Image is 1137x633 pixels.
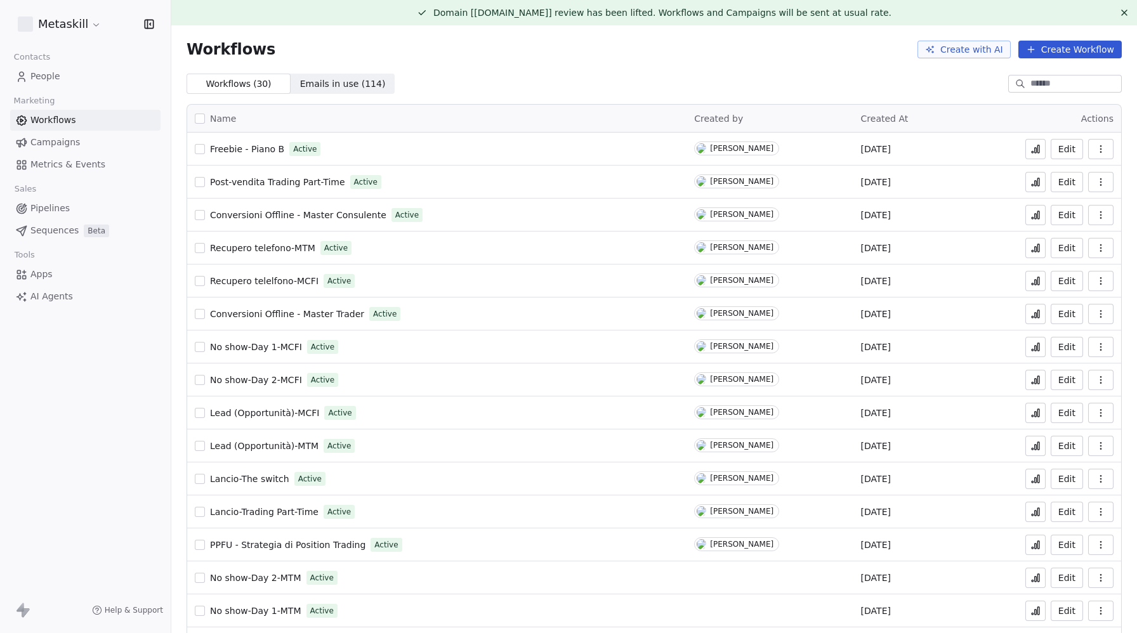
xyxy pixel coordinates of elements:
[10,154,161,175] a: Metrics & Events
[10,198,161,219] a: Pipelines
[210,342,302,352] span: No show-Day 1-MCFI
[210,507,319,517] span: Lancio-Trading Part-Time
[1051,370,1083,390] button: Edit
[710,309,773,318] div: [PERSON_NAME]
[861,242,891,254] span: [DATE]
[10,110,161,131] a: Workflows
[697,209,706,219] img: D
[1051,172,1083,192] button: Edit
[38,16,88,32] span: Metaskill
[710,243,773,252] div: [PERSON_NAME]
[30,136,80,149] span: Campaigns
[210,374,302,386] a: No show-Day 2-MCFI
[1051,469,1083,489] button: Edit
[861,275,891,287] span: [DATE]
[8,91,60,110] span: Marketing
[30,290,73,303] span: AI Agents
[1051,502,1083,522] a: Edit
[710,210,773,219] div: [PERSON_NAME]
[697,539,706,549] img: D
[210,143,284,155] a: Freebie - Piano B
[710,276,773,285] div: [PERSON_NAME]
[861,114,909,124] span: Created At
[92,605,163,615] a: Help & Support
[327,275,351,287] span: Active
[861,176,891,188] span: [DATE]
[210,571,301,584] a: No show-Day 2-MTM
[328,407,352,419] span: Active
[210,473,289,485] a: Lancio-The switch
[1051,535,1083,555] button: Edit
[697,506,706,516] img: D
[710,177,773,186] div: [PERSON_NAME]
[1018,41,1122,58] button: Create Workflow
[697,374,706,384] img: D
[210,309,364,319] span: Conversioni Offline - Master Trader
[30,268,53,281] span: Apps
[861,308,891,320] span: [DATE]
[310,605,334,617] span: Active
[210,408,319,418] span: Lead (Opportunità)-MCFI
[210,540,365,550] span: PPFU - Strategia di Position Trading
[710,144,773,153] div: [PERSON_NAME]
[697,176,706,186] img: D
[210,209,386,221] a: Conversioni Offline - Master Consulente
[861,374,891,386] span: [DATE]
[187,41,275,58] span: Workflows
[210,506,319,518] a: Lancio-Trading Part-Time
[374,539,398,551] span: Active
[697,242,706,252] img: D
[210,242,315,254] a: Recupero telefono-MTM
[1051,403,1083,423] a: Edit
[710,441,773,450] div: [PERSON_NAME]
[210,276,319,286] span: Recupero telelfono-MCFI
[310,572,334,584] span: Active
[861,571,891,584] span: [DATE]
[9,179,42,199] span: Sales
[210,407,319,419] a: Lead (Opportunità)-MCFI
[210,210,386,220] span: Conversioni Offline - Master Consulente
[710,342,773,351] div: [PERSON_NAME]
[10,286,161,307] a: AI Agents
[1051,271,1083,291] button: Edit
[327,506,351,518] span: Active
[15,13,104,35] button: Metaskill
[10,220,161,241] a: SequencesBeta
[210,341,302,353] a: No show-Day 1-MCFI
[1051,568,1083,588] button: Edit
[10,132,161,153] a: Campaigns
[354,176,378,188] span: Active
[210,606,301,616] span: No show-Day 1-MTM
[210,440,319,452] a: Lead (Opportunità)-MTM
[861,506,891,518] span: [DATE]
[1051,304,1083,324] button: Edit
[311,374,334,386] span: Active
[1051,337,1083,357] a: Edit
[300,77,386,91] span: Emails in use ( 114 )
[1051,601,1083,621] button: Edit
[697,308,706,318] img: D
[1051,139,1083,159] button: Edit
[710,375,773,384] div: [PERSON_NAME]
[105,605,163,615] span: Help & Support
[30,158,105,171] span: Metrics & Events
[210,604,301,617] a: No show-Day 1-MTM
[293,143,317,155] span: Active
[861,407,891,419] span: [DATE]
[210,144,284,154] span: Freebie - Piano B
[210,112,236,126] span: Name
[697,473,706,483] img: D
[697,407,706,417] img: D
[694,114,743,124] span: Created by
[861,143,891,155] span: [DATE]
[1051,238,1083,258] button: Edit
[395,209,419,221] span: Active
[433,8,891,18] span: Domain [[DOMAIN_NAME]] review has been lifted. Workflows and Campaigns will be sent at usual rate.
[324,242,348,254] span: Active
[710,408,773,417] div: [PERSON_NAME]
